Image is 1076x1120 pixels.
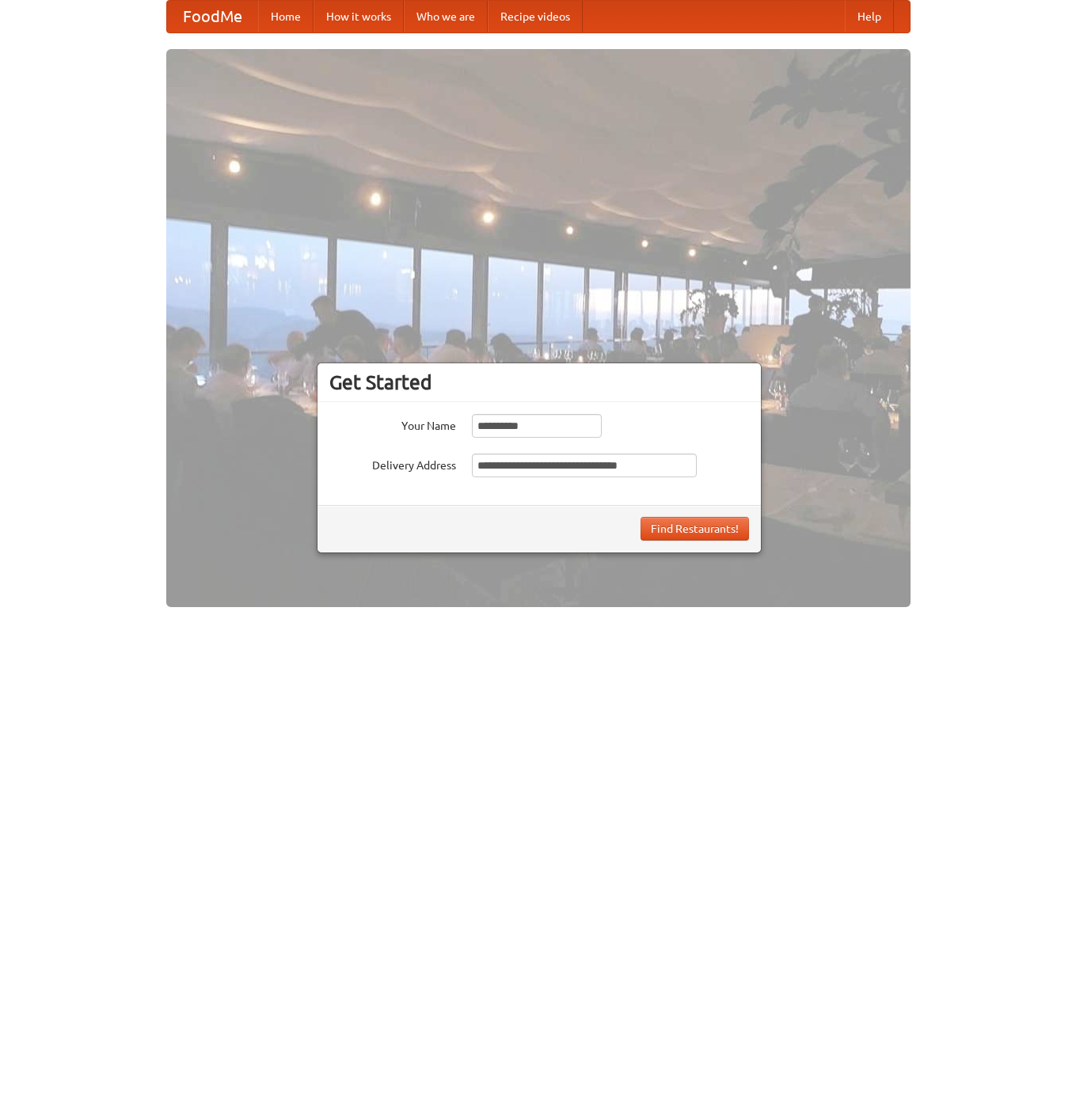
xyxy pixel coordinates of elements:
label: Your Name [329,414,456,434]
a: Recipe videos [488,1,583,32]
h3: Get Started [329,370,749,394]
a: How it works [314,1,404,32]
a: FoodMe [167,1,258,32]
a: Who we are [404,1,488,32]
a: Home [258,1,314,32]
label: Delivery Address [329,454,456,473]
button: Find Restaurants! [641,517,749,541]
a: Help [845,1,894,32]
